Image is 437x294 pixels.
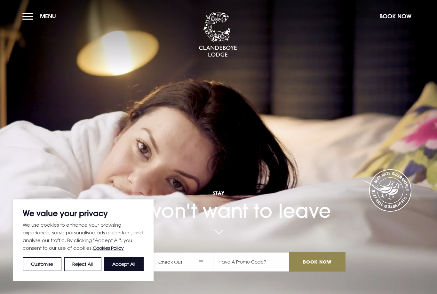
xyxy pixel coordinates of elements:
img: Clandeboye Lodge [199,13,237,57]
span: Check Out [152,252,213,272]
input: Book Now [289,252,346,272]
input: Have A Promo Code? [213,252,289,272]
button: Accept All [104,257,144,271]
span: Stay [91,190,346,196]
a: Cookies Policy [93,245,124,251]
button: Menu [22,9,59,23]
p: We value your privacy [23,209,144,217]
h1: You won't want to leave [91,171,346,222]
button: Reject All [64,257,101,271]
span: Menu [40,13,56,20]
button: Book Now [376,9,415,23]
p: We use cookies to enhance your browsing experience, serve personalised ads or content, and analys... [23,221,144,252]
button: Customise [23,257,61,271]
div: We value your privacy [13,199,154,281]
